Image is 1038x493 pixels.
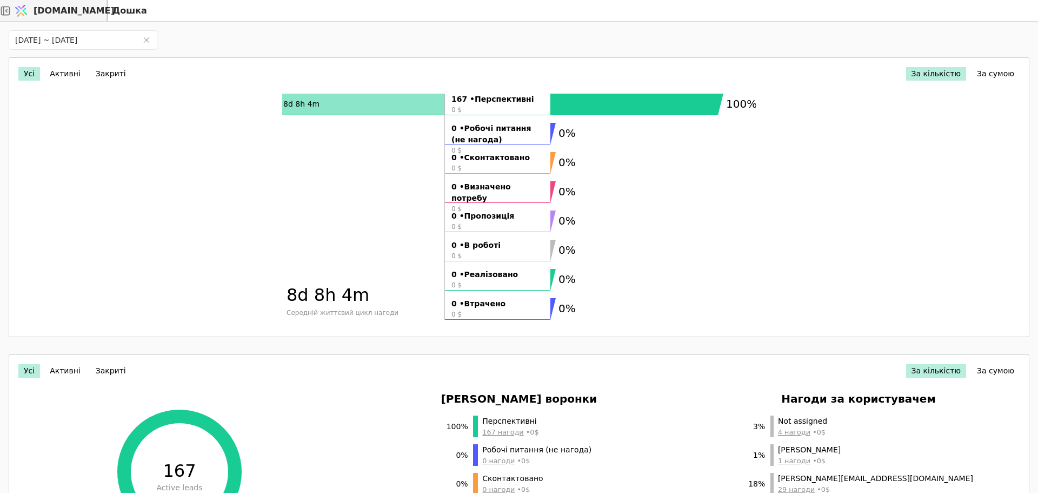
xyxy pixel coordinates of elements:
span: 0 $ [451,280,544,290]
span: 1 нагоди [778,457,810,465]
text: 0% [558,156,576,169]
span: 3 % [743,421,765,432]
button: За кількістю [906,364,967,378]
span: Середній життєвий цикл нагоди [287,308,440,318]
h3: [PERSON_NAME] воронки [441,391,597,407]
span: • 0 $ [778,456,841,466]
strong: 0 • Визначено потребу [451,181,544,204]
text: 0% [558,127,576,140]
span: 0 $ [451,204,544,214]
button: Активні [44,67,86,81]
span: 0 $ [451,251,544,261]
span: 0 $ [451,146,544,155]
button: Закриті [90,364,131,378]
span: 0 $ [451,222,544,232]
span: [PERSON_NAME][EMAIL_ADDRESS][DOMAIN_NAME] [778,473,973,484]
button: Активні [44,364,86,378]
span: Перспективні [482,416,538,427]
span: 4 нагоди [778,428,810,436]
h2: Дошка [108,4,147,17]
span: 0 $ [451,163,544,173]
text: 0% [558,302,576,315]
text: 0% [558,214,576,227]
text: 0% [558,273,576,286]
strong: 0 • Робочі питання (не нагода) [451,123,544,146]
button: За кількістю [906,67,967,81]
span: 0 $ [451,310,544,319]
text: 0% [558,185,576,198]
span: 167 нагоди [482,428,523,436]
strong: 0 • Пропозиція [451,211,544,222]
h3: Нагоди за користувачем [781,391,936,407]
span: 0 % [447,478,468,490]
span: 1 % [743,450,765,461]
svg: close [143,36,150,44]
input: dd/MM/yyyy ~ dd/MM/yyyy [9,31,136,49]
span: 18 % [743,478,765,490]
text: 100% [726,97,757,110]
strong: 167 • Перспективні [451,94,544,105]
button: Усі [18,364,40,378]
span: 0 $ [451,105,544,115]
text: 0% [558,244,576,257]
span: • 0 $ [778,427,827,437]
text: 8d 8h 4m [283,100,320,108]
button: Закриті [90,67,131,81]
span: Not assigned [778,416,827,427]
span: 8d 8h 4m [287,282,440,308]
span: 0 % [447,450,468,461]
span: 100 % [447,421,468,432]
span: • 0 $ [482,456,591,466]
text: 167 [163,461,196,481]
span: [DOMAIN_NAME] [34,4,115,17]
span: Робочі питання (не нагода) [482,444,591,456]
span: • 0 $ [482,427,538,437]
strong: 0 • Реалізовано [451,269,544,280]
button: Clear [143,36,150,44]
span: Сконтактовано [482,473,543,484]
span: 0 нагоди [482,457,515,465]
img: Logo [13,1,29,21]
a: [DOMAIN_NAME] [11,1,108,21]
button: За сумою [972,364,1020,378]
strong: 0 • В роботі [451,240,544,251]
span: [PERSON_NAME] [778,444,841,456]
strong: 0 • Втрачено [451,298,544,310]
button: За сумою [972,67,1020,81]
text: Active leads [156,483,202,492]
strong: 0 • Сконтактовано [451,152,544,163]
button: Усі [18,67,40,81]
